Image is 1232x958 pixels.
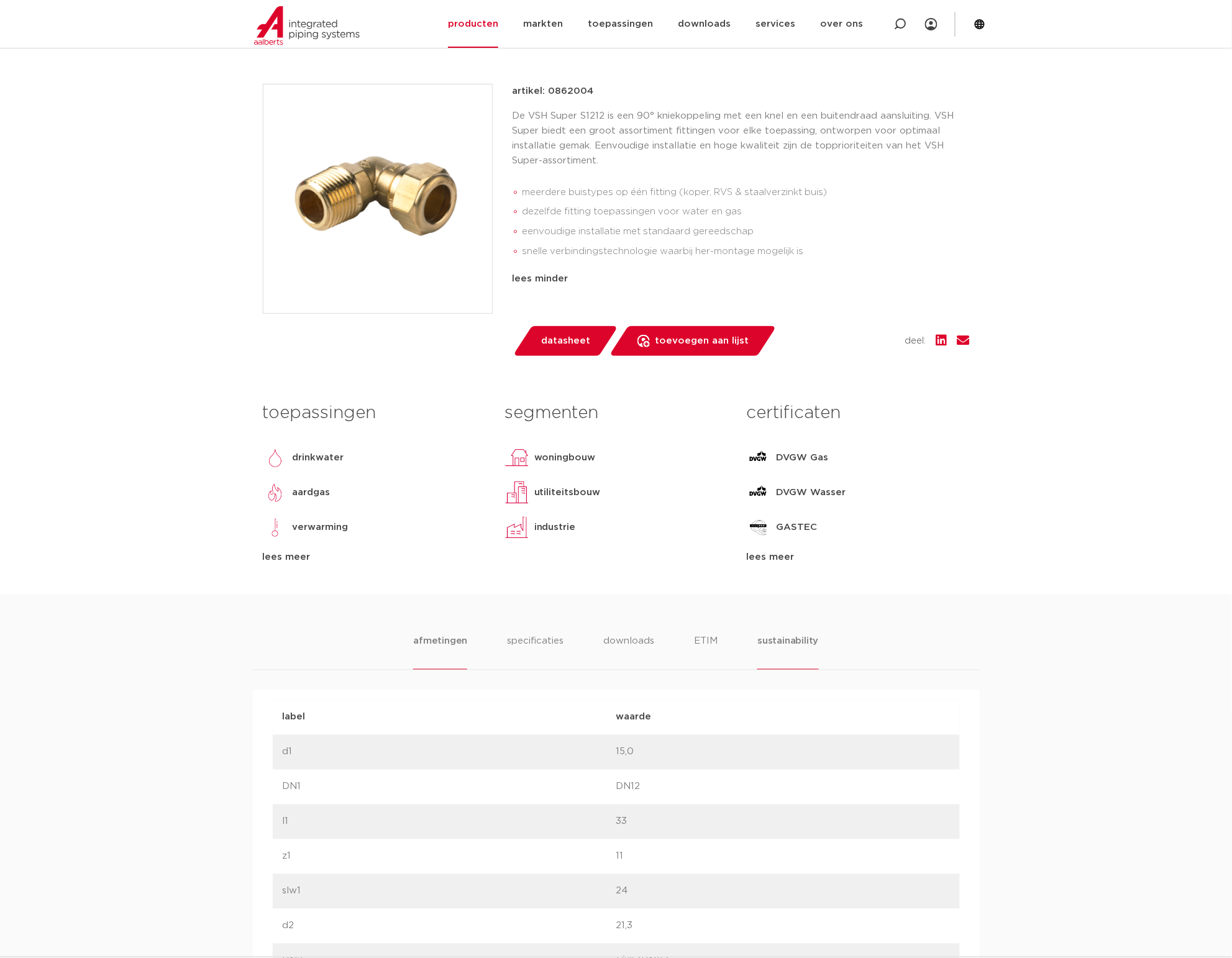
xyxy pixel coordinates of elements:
[283,884,616,899] p: slw1
[504,480,529,505] img: utiliteitsbouw
[616,745,950,760] p: 15,0
[513,109,970,168] p: De VSH Super S1212 is een 90° kniekoppeling met een knel en een buitendraad aansluiting. VSH Supe...
[513,271,970,286] div: lees minder
[534,450,596,465] p: woningbouw
[263,84,492,313] img: Product Image for VSH Super kniekoppeling 90° FM 15xR1/2"
[522,202,970,222] li: dezelfde fitting toepassingen voor water en gas
[513,326,618,356] a: datasheet
[616,710,950,725] p: waarde
[616,780,950,795] p: DN12
[263,550,486,565] div: lees meer
[283,849,616,864] p: z1
[293,450,344,465] p: drinkwater
[757,634,818,670] li: sustainability
[283,814,616,829] p: l1
[616,814,950,829] p: 33
[616,849,950,864] p: 11
[746,445,771,470] img: DVGW Gas
[263,480,288,505] img: aardgas
[746,480,771,505] img: DVGW Wasser
[534,520,576,535] p: industrie
[507,634,564,670] li: specificaties
[283,745,616,760] p: d1
[263,401,486,426] h3: toepassingen
[746,550,969,565] div: lees meer
[504,445,529,470] img: woningbouw
[541,331,590,351] span: datasheet
[283,780,616,795] p: DN1
[655,331,749,351] span: toevoegen aan lijst
[283,919,616,934] p: d2
[283,710,616,725] p: label
[776,450,828,465] p: DVGW Gas
[522,183,970,203] li: meerdere buistypes op één fitting (koper, RVS & staalverzinkt buis)
[293,520,349,535] p: verwarming
[522,222,970,242] li: eenvoudige installatie met standaard gereedschap
[263,445,288,470] img: drinkwater
[616,919,950,934] p: 21,3
[504,401,728,426] h3: segmenten
[522,242,970,262] li: snelle verbindingstechnologie waarbij her-montage mogelijk is
[616,884,950,899] p: 24
[746,401,969,426] h3: certificaten
[534,485,601,500] p: utiliteitsbouw
[776,520,817,535] p: GASTEC
[413,634,467,670] li: afmetingen
[504,515,529,540] img: industrie
[746,515,771,540] img: GASTEC
[694,634,718,670] li: ETIM
[776,485,846,500] p: DVGW Wasser
[513,84,594,99] p: artikel: 0862004
[293,485,331,500] p: aardgas
[905,334,926,349] span: deel:
[603,634,654,670] li: downloads
[263,515,288,540] img: verwarming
